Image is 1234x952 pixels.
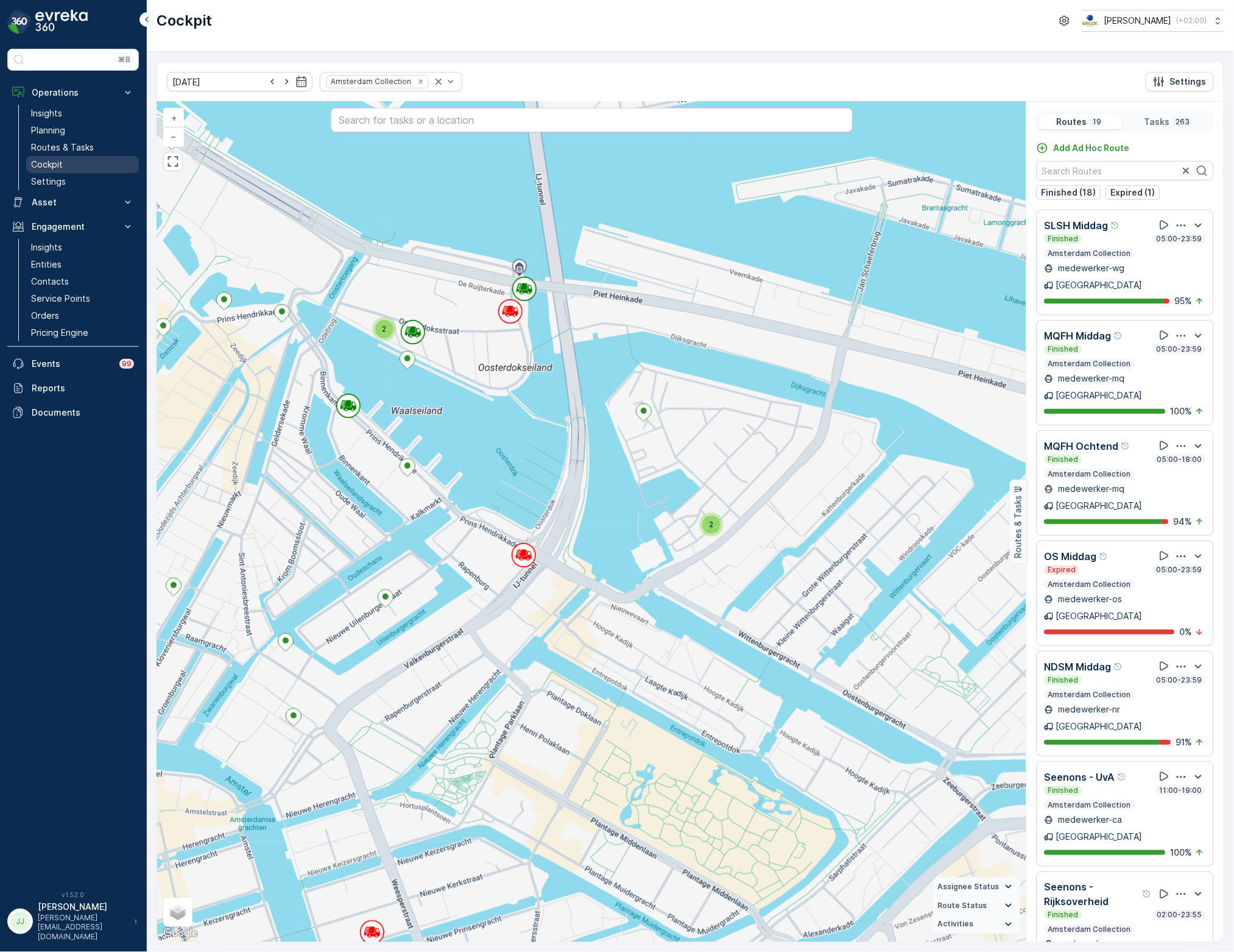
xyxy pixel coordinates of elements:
p: Amsterdam Collection [1047,469,1132,479]
p: Operations [32,87,115,99]
input: Search Routes [1037,161,1214,180]
p: Events [32,358,112,370]
p: Settings [1170,76,1207,88]
div: Help Tooltip Icon [1114,662,1124,672]
p: [PERSON_NAME][EMAIL_ADDRESS][DOMAIN_NAME] [38,913,128,942]
div: 2 [372,317,397,341]
a: Layers [164,899,191,926]
p: Service Points [31,293,90,305]
a: Entities [26,256,139,273]
p: 05:00-18:00 [1156,455,1204,464]
button: Operations [7,80,139,105]
p: 11:00-19:00 [1158,786,1204,795]
div: Help Tooltip Icon [1143,889,1152,899]
p: MQFH Middag [1045,329,1112,343]
p: 0 % [1180,626,1193,638]
div: Help Tooltip Icon [1121,441,1131,451]
p: Asset [32,196,115,208]
span: − [171,131,177,141]
p: Pricing Engine [31,327,88,339]
p: Finished [1047,786,1080,795]
summary: Route Status [933,897,1020,915]
button: Finished (18) [1037,185,1101,200]
a: Insights [26,239,139,256]
p: medewerker-wg [1056,262,1125,274]
a: Reports [7,376,139,400]
summary: Activities [933,915,1020,934]
span: 2 [710,520,714,529]
span: Activities [938,920,974,929]
p: Insights [31,107,62,119]
input: Search for tasks or a location [331,108,852,132]
p: Finished [1047,455,1080,464]
p: Reports [32,382,134,394]
p: Finished [1047,234,1080,244]
p: Finished [1047,344,1080,354]
p: Add Ad Hoc Route [1054,142,1130,154]
span: v 1.52.0 [7,891,139,898]
img: logo [7,10,32,34]
p: 19 [1092,117,1103,127]
p: Amsterdam Collection [1047,800,1132,810]
p: Finished [1047,675,1080,685]
p: 05:00-23:59 [1155,234,1204,244]
p: [GEOGRAPHIC_DATA] [1056,500,1143,512]
p: medewerker-ca [1056,938,1123,950]
p: Entities [31,258,62,271]
a: Planning [26,122,139,139]
p: Amsterdam Collection [1047,359,1132,369]
p: MQFH Ochtend [1045,439,1119,453]
p: ( +02:00 ) [1177,16,1207,26]
p: 05:00-23:59 [1155,675,1204,685]
a: Insights [26,105,139,122]
p: Cockpit [31,158,63,171]
p: [GEOGRAPHIC_DATA] [1056,610,1143,622]
p: Orders [31,310,59,322]
p: 91 % [1176,736,1193,748]
p: Contacts [31,275,69,288]
button: Settings [1146,72,1214,91]
p: 05:00-23:59 [1155,565,1204,575]
p: [GEOGRAPHIC_DATA] [1056,389,1143,402]
summary: Assignee Status [933,878,1020,897]
p: Engagement [32,221,115,233]
button: [PERSON_NAME](+02:00) [1082,10,1224,32]
a: Documents [7,400,139,425]
p: medewerker-mq [1056,483,1125,495]
a: Contacts [26,273,139,290]
span: 2 [383,324,387,333]
p: [GEOGRAPHIC_DATA] [1056,720,1143,733]
div: Help Tooltip Icon [1111,221,1121,230]
span: Assignee Status [938,882,1000,892]
p: Expired [1047,565,1077,575]
a: Settings [26,173,139,190]
button: Asset [7,190,139,215]
p: Routes [1057,116,1087,128]
img: logo_dark-DEwI_e13.png [35,10,88,34]
input: dd/mm/yyyy [167,72,312,91]
p: Amsterdam Collection [1047,690,1132,700]
a: Zoom Out [164,127,183,146]
p: [PERSON_NAME] [38,901,128,913]
p: Amsterdam Collection [1047,249,1132,258]
a: Cockpit [26,156,139,173]
p: OS Middag [1045,549,1097,564]
a: Orders [26,307,139,324]
p: Tasks [1144,116,1170,128]
p: Seenons - Rijksoverheid [1045,879,1140,909]
p: medewerker-mq [1056,372,1125,385]
a: Zoom In [164,109,183,127]
a: Add Ad Hoc Route [1037,142,1130,154]
img: Google [160,926,200,942]
p: SLSH Middag [1045,218,1109,233]
p: Planning [31,124,65,137]
div: 2 [699,513,724,537]
p: 100 % [1171,847,1193,859]
p: 99 [122,359,132,369]
div: Help Tooltip Icon [1114,331,1124,341]
p: NDSM Middag [1045,659,1112,674]
div: JJ [10,912,30,931]
span: + [171,113,177,123]
p: medewerker-os [1056,593,1123,605]
p: 94 % [1174,516,1193,528]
